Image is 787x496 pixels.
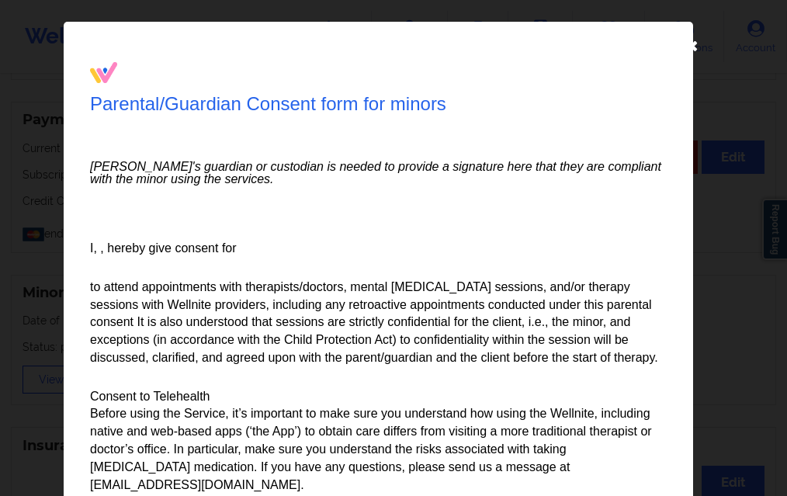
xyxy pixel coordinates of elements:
em: [PERSON_NAME]'s guardian or custodian is needed to provide a signature here that they are complia... [90,161,667,186]
p: to attend appointments with therapists/doctors, mental [MEDICAL_DATA] sessions, and/or therapy se... [90,279,667,367]
p: Consent to Telehealth Before using the Service, it’s important to make sure you understand how us... [90,388,667,494]
p: I, , hereby give consent for [90,240,667,258]
p: Parental/Guardian Consent form for minors [90,91,446,117]
img: logo-blue.89d05ed7.png [90,62,117,83]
